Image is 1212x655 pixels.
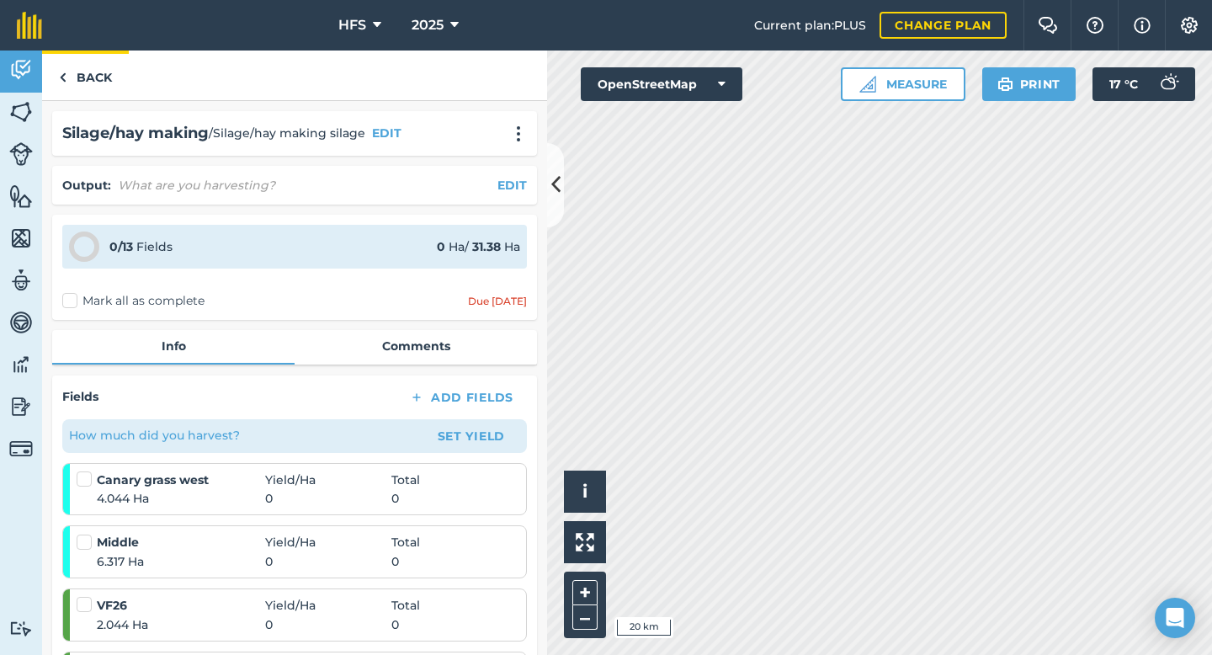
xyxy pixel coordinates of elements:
[265,596,391,615] span: Yield / Ha
[109,237,173,256] div: Fields
[423,423,520,450] button: Set Yield
[391,533,420,551] span: Total
[9,394,33,419] img: svg+xml;base64,PD94bWwgdmVyc2lvbj0iMS4wIiBlbmNvZGluZz0idXRmLTgiPz4KPCEtLSBHZW5lcmF0b3I6IEFkb2JlIE...
[62,176,111,194] h4: Output :
[17,12,42,39] img: fieldmargin Logo
[42,51,129,100] a: Back
[9,184,33,209] img: svg+xml;base64,PHN2ZyB4bWxucz0iaHR0cDovL3d3dy53My5vcmcvMjAwMC9zdmciIHdpZHRoPSI1NiIgaGVpZ2h0PSI2MC...
[265,471,391,489] span: Yield / Ha
[97,489,265,508] span: 4.044 Ha
[581,67,742,101] button: OpenStreetMap
[880,12,1007,39] a: Change plan
[62,121,209,146] h2: Silage/hay making
[576,533,594,551] img: Four arrows, one pointing top left, one top right, one bottom right and the last bottom left
[1092,67,1195,101] button: 17 °C
[97,471,265,489] strong: Canary grass west
[9,57,33,83] img: svg+xml;base64,PD94bWwgdmVyc2lvbj0iMS4wIiBlbmNvZGluZz0idXRmLTgiPz4KPCEtLSBHZW5lcmF0b3I6IEFkb2JlIE...
[982,67,1076,101] button: Print
[265,533,391,551] span: Yield / Ha
[391,615,399,634] span: 0
[9,99,33,125] img: svg+xml;base64,PHN2ZyB4bWxucz0iaHR0cDovL3d3dy53My5vcmcvMjAwMC9zdmciIHdpZHRoPSI1NiIgaGVpZ2h0PSI2MC...
[265,552,391,571] span: 0
[209,124,365,142] span: / Silage/hay making silage
[265,489,391,508] span: 0
[391,471,420,489] span: Total
[52,330,295,362] a: Info
[1151,67,1185,101] img: svg+xml;base64,PD94bWwgdmVyc2lvbj0iMS4wIiBlbmNvZGluZz0idXRmLTgiPz4KPCEtLSBHZW5lcmF0b3I6IEFkb2JlIE...
[295,330,537,362] a: Comments
[391,489,399,508] span: 0
[572,580,598,605] button: +
[69,426,240,445] p: How much did you harvest?
[62,387,98,406] h4: Fields
[472,239,501,254] strong: 31.38
[97,552,265,571] span: 6.317 Ha
[97,596,265,615] strong: VF26
[1179,17,1199,34] img: A cog icon
[1155,598,1195,638] div: Open Intercom Messenger
[582,481,587,502] span: i
[62,292,205,310] label: Mark all as complete
[97,615,265,634] span: 2.044 Ha
[1134,15,1151,35] img: svg+xml;base64,PHN2ZyB4bWxucz0iaHR0cDovL3d3dy53My5vcmcvMjAwMC9zdmciIHdpZHRoPSIxNyIgaGVpZ2h0PSIxNy...
[391,552,399,571] span: 0
[118,178,275,193] em: What are you harvesting?
[97,533,265,551] strong: Middle
[265,615,391,634] span: 0
[9,310,33,335] img: svg+xml;base64,PD94bWwgdmVyc2lvbj0iMS4wIiBlbmNvZGluZz0idXRmLTgiPz4KPCEtLSBHZW5lcmF0b3I6IEFkb2JlIE...
[1038,17,1058,34] img: Two speech bubbles overlapping with the left bubble in the forefront
[1085,17,1105,34] img: A question mark icon
[9,620,33,636] img: svg+xml;base64,PD94bWwgdmVyc2lvbj0iMS4wIiBlbmNvZGluZz0idXRmLTgiPz4KPCEtLSBHZW5lcmF0b3I6IEFkb2JlIE...
[508,125,529,142] img: svg+xml;base64,PHN2ZyB4bWxucz0iaHR0cDovL3d3dy53My5vcmcvMjAwMC9zdmciIHdpZHRoPSIyMCIgaGVpZ2h0PSIyNC...
[564,471,606,513] button: i
[9,142,33,166] img: svg+xml;base64,PD94bWwgdmVyc2lvbj0iMS4wIiBlbmNvZGluZz0idXRmLTgiPz4KPCEtLSBHZW5lcmF0b3I6IEFkb2JlIE...
[372,124,401,142] button: EDIT
[9,268,33,293] img: svg+xml;base64,PD94bWwgdmVyc2lvbj0iMS4wIiBlbmNvZGluZz0idXRmLTgiPz4KPCEtLSBHZW5lcmF0b3I6IEFkb2JlIE...
[497,176,527,194] button: EDIT
[841,67,965,101] button: Measure
[9,226,33,251] img: svg+xml;base64,PHN2ZyB4bWxucz0iaHR0cDovL3d3dy53My5vcmcvMjAwMC9zdmciIHdpZHRoPSI1NiIgaGVpZ2h0PSI2MC...
[412,15,444,35] span: 2025
[437,239,445,254] strong: 0
[391,596,420,615] span: Total
[9,437,33,461] img: svg+xml;base64,PD94bWwgdmVyc2lvbj0iMS4wIiBlbmNvZGluZz0idXRmLTgiPz4KPCEtLSBHZW5lcmF0b3I6IEFkb2JlIE...
[338,15,366,35] span: HFS
[468,295,527,308] div: Due [DATE]
[997,74,1013,94] img: svg+xml;base64,PHN2ZyB4bWxucz0iaHR0cDovL3d3dy53My5vcmcvMjAwMC9zdmciIHdpZHRoPSIxOSIgaGVpZ2h0PSIyNC...
[1109,67,1138,101] span: 17 ° C
[59,67,66,88] img: svg+xml;base64,PHN2ZyB4bWxucz0iaHR0cDovL3d3dy53My5vcmcvMjAwMC9zdmciIHdpZHRoPSI5IiBoZWlnaHQ9IjI0Ii...
[9,352,33,377] img: svg+xml;base64,PD94bWwgdmVyc2lvbj0iMS4wIiBlbmNvZGluZz0idXRmLTgiPz4KPCEtLSBHZW5lcmF0b3I6IEFkb2JlIE...
[572,605,598,630] button: –
[754,16,866,35] span: Current plan : PLUS
[859,76,876,93] img: Ruler icon
[396,386,527,409] button: Add Fields
[109,239,133,254] strong: 0 / 13
[437,237,520,256] div: Ha / Ha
